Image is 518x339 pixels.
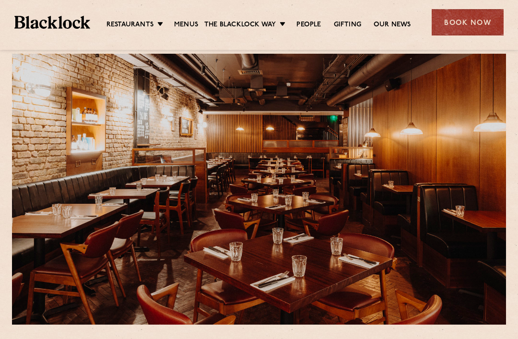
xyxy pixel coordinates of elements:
[334,20,361,30] a: Gifting
[296,20,321,30] a: People
[374,20,411,30] a: Our News
[14,16,90,29] img: BL_Textured_Logo-footer-cropped.svg
[432,9,504,35] div: Book Now
[174,20,198,30] a: Menus
[106,20,153,30] a: Restaurants
[204,20,276,30] a: The Blacklock Way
